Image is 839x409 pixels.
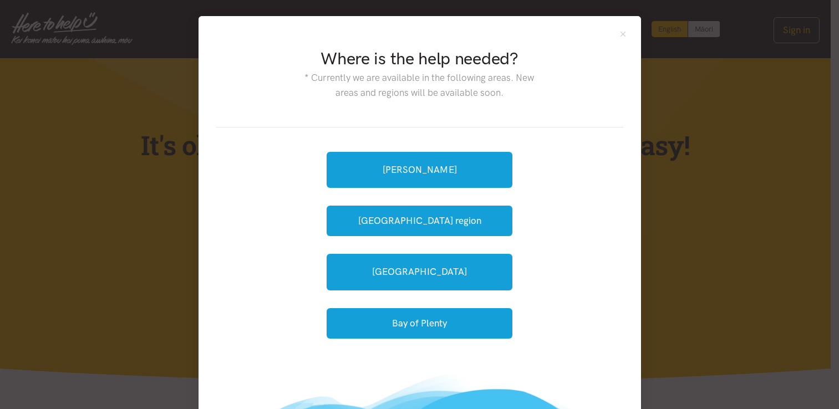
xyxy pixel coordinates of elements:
h2: Where is the help needed? [299,47,540,70]
button: Close [618,29,628,39]
button: [GEOGRAPHIC_DATA] region [327,206,512,236]
a: [GEOGRAPHIC_DATA] [327,254,512,290]
button: Bay of Plenty [327,308,512,339]
p: * Currently we are available in the following areas. New areas and regions will be available soon. [299,70,540,100]
a: [PERSON_NAME] [327,152,512,188]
